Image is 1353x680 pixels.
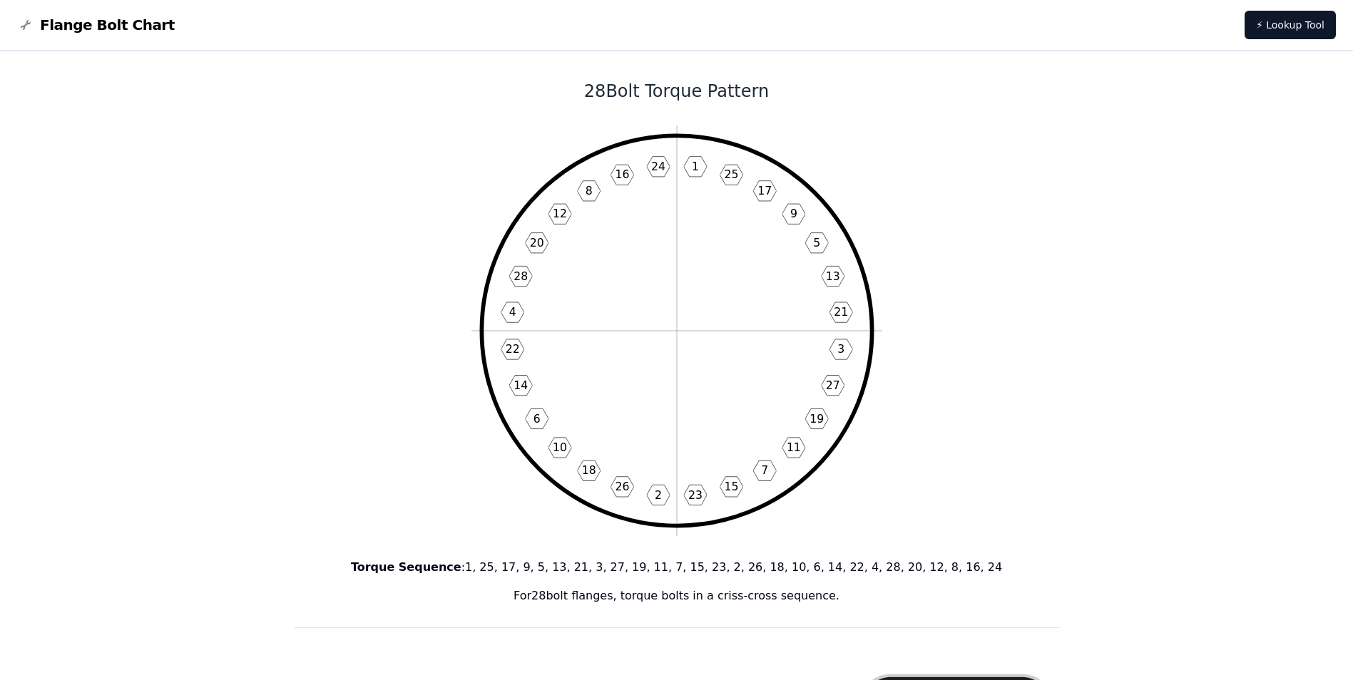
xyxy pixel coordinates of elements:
[825,378,839,392] text: 27
[514,269,528,283] text: 28
[688,488,702,502] text: 23
[810,412,824,426] text: 19
[581,463,596,477] text: 18
[837,342,844,356] text: 3
[651,160,665,173] text: 24
[294,80,1060,103] h1: 28 Bolt Torque Pattern
[505,342,519,356] text: 22
[757,184,772,197] text: 17
[813,236,820,249] text: 5
[1245,11,1336,39] a: ⚡ Lookup Tool
[553,207,567,220] text: 12
[790,207,797,220] text: 9
[834,305,848,319] text: 21
[553,441,567,454] text: 10
[40,15,175,35] span: Flange Bolt Chart
[533,412,540,426] text: 6
[509,305,516,319] text: 4
[655,488,662,502] text: 2
[17,16,34,34] img: Flange Bolt Chart Logo
[529,236,543,249] text: 20
[724,480,738,493] text: 15
[691,160,698,173] text: 1
[514,378,528,392] text: 14
[294,587,1060,604] p: For 28 bolt flanges, torque bolts in a criss-cross sequence.
[615,480,629,493] text: 26
[351,560,461,574] b: Torque Sequence
[17,15,175,35] a: Flange Bolt Chart LogoFlange Bolt Chart
[724,168,738,181] text: 25
[615,168,629,181] text: 16
[761,463,768,477] text: 7
[294,559,1060,576] p: : 1, 25, 17, 9, 5, 13, 21, 3, 27, 19, 11, 7, 15, 23, 2, 26, 18, 10, 6, 14, 22, 4, 28, 20, 12, 8, ...
[786,441,800,454] text: 11
[585,184,592,197] text: 8
[825,269,839,283] text: 13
